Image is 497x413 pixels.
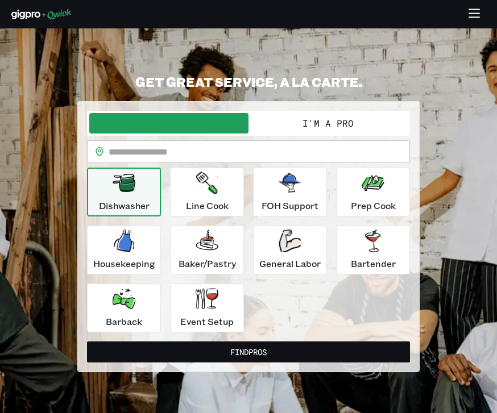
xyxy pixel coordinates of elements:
button: Dishwasher [87,168,161,216]
button: Event Setup [170,283,244,332]
p: Line Cook [186,199,229,212]
button: Housekeeping [87,226,161,274]
h2: GET GREAT SERVICE, A LA CARTE. [77,74,420,90]
p: Event Setup [180,315,234,328]
button: Barback [87,283,161,332]
button: I'm a Pro [248,113,408,134]
p: Barback [106,315,142,328]
p: Bartender [351,257,396,270]
p: Baker/Pastry [179,257,236,270]
p: Housekeeping [93,257,155,270]
p: General Labor [259,257,321,270]
button: Bartender [336,226,410,274]
button: Baker/Pastry [170,226,244,274]
p: FOH Support [262,199,318,212]
p: Dishwasher [99,199,150,212]
button: General Labor [253,226,327,274]
p: Prep Cook [351,199,396,212]
button: FOH Support [253,168,327,216]
button: FindPros [87,341,410,362]
button: I'm a Business [89,113,248,134]
button: Prep Cook [336,168,410,216]
button: Line Cook [170,168,244,216]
